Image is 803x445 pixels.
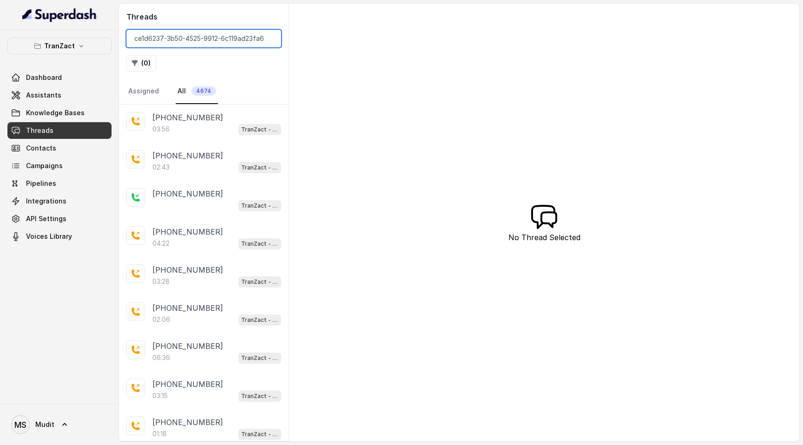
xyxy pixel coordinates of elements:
span: Assistants [26,91,61,100]
p: [PHONE_NUMBER] [152,264,223,275]
p: TranZact - Outbound Call Assistant [241,201,278,210]
img: light.svg [22,7,97,22]
a: Pipelines [7,175,112,192]
span: Knowledge Bases [26,108,85,118]
a: Voices Library [7,228,112,245]
p: [PHONE_NUMBER] [152,340,223,352]
span: Voices Library [26,232,72,241]
a: Assigned [126,79,161,104]
p: [PHONE_NUMBER] [152,112,223,123]
p: 02:06 [152,315,170,324]
p: [PHONE_NUMBER] [152,379,223,390]
a: Threads [7,122,112,139]
p: TranZact - Outbound Call Assistant [241,430,278,439]
p: TranZact - Outbound Call Assistant [241,163,278,172]
p: [PHONE_NUMBER] [152,417,223,428]
span: 4674 [191,86,216,96]
a: Contacts [7,140,112,157]
p: [PHONE_NUMBER] [152,302,223,314]
p: TranZact - Outbound Call Assistant [241,315,278,325]
span: Pipelines [26,179,56,188]
span: API Settings [26,214,66,223]
p: [PHONE_NUMBER] [152,188,223,199]
p: [PHONE_NUMBER] [152,150,223,161]
span: Campaigns [26,161,63,170]
p: TranZact - Outbound Call Assistant [241,392,278,401]
button: TranZact [7,38,112,54]
span: Contacts [26,144,56,153]
p: 06:36 [152,353,170,362]
a: Assistants [7,87,112,104]
p: [PHONE_NUMBER] [152,226,223,237]
p: TranZact - Outbound Call Assistant [241,353,278,363]
p: No Thread Selected [508,232,580,243]
p: 01:18 [152,429,167,438]
nav: Tabs [126,79,281,104]
span: Integrations [26,196,66,206]
p: TranZact - Outbound Call Assistant [241,277,278,287]
p: 03:56 [152,124,170,134]
span: Threads [26,126,53,135]
a: Integrations [7,193,112,209]
p: 03:15 [152,391,168,400]
button: (0) [126,55,156,72]
text: MS [14,420,26,430]
a: API Settings [7,210,112,227]
input: Search by Call ID or Phone Number [126,30,281,47]
p: TranZact - Outbound Call Assistant [241,125,278,134]
p: TranZact - Outbound Call Assistant [241,239,278,249]
a: Campaigns [7,157,112,174]
span: Mudit [35,420,54,429]
a: All4674 [176,79,218,104]
span: Dashboard [26,73,62,82]
p: 02:43 [152,163,170,172]
p: 04:22 [152,239,170,248]
h2: Threads [126,11,281,22]
a: Dashboard [7,69,112,86]
a: Knowledge Bases [7,105,112,121]
p: 03:28 [152,277,170,286]
a: Mudit [7,412,112,438]
p: TranZact [44,40,75,52]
